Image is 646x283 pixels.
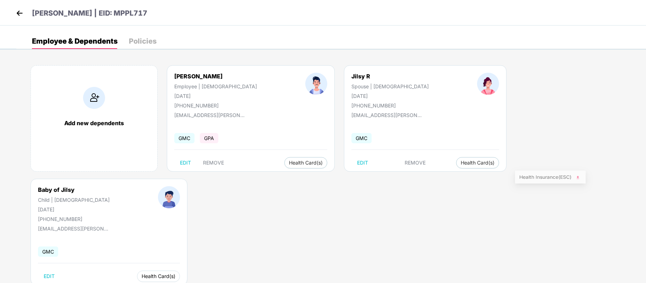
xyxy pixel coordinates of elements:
[289,161,323,165] span: Health Card(s)
[180,160,191,166] span: EDIT
[38,271,60,282] button: EDIT
[44,273,55,279] span: EDIT
[32,8,147,19] p: [PERSON_NAME] | EID: MPPL717
[351,112,422,118] div: [EMAIL_ADDRESS][PERSON_NAME][DOMAIN_NAME]
[197,157,230,168] button: REMOVE
[399,157,431,168] button: REMOVE
[38,120,150,127] div: Add new dependents
[203,160,224,166] span: REMOVE
[142,274,175,278] span: Health Card(s)
[38,186,110,193] div: Baby of Jilsy
[461,161,494,165] span: Health Card(s)
[174,73,257,80] div: [PERSON_NAME]
[38,226,109,232] div: [EMAIL_ADDRESS][PERSON_NAME][DOMAIN_NAME]
[137,271,180,282] button: Health Card(s)
[174,157,197,168] button: EDIT
[174,133,195,143] span: GMC
[574,174,581,182] img: svg+xml;base64,PHN2ZyB4bWxucz0iaHR0cDovL3d3dy53My5vcmcvMjAwMC9zdmciIHhtbG5zOnhsaW5rPSJodHRwOi8vd3...
[405,160,426,166] span: REMOVE
[456,157,499,168] button: Health Card(s)
[357,160,368,166] span: EDIT
[351,133,372,143] span: GMC
[38,206,110,212] div: [DATE]
[83,87,105,109] img: addIcon
[477,73,499,95] img: profileImage
[129,38,157,45] div: Policies
[174,93,257,99] div: [DATE]
[351,73,429,80] div: Jilsy R
[351,93,429,99] div: [DATE]
[200,133,218,143] span: GPA
[38,246,58,257] span: GMC
[174,102,257,109] div: [PHONE_NUMBER]
[351,102,429,109] div: [PHONE_NUMBER]
[351,83,429,89] div: Spouse | [DEMOGRAPHIC_DATA]
[519,174,581,182] span: Health Insurance(ESC)
[351,157,374,168] button: EDIT
[284,157,327,168] button: Health Card(s)
[174,112,245,118] div: [EMAIL_ADDRESS][PERSON_NAME][DOMAIN_NAME]
[305,73,327,95] img: profileImage
[14,8,25,18] img: back
[32,38,117,45] div: Employee & Dependents
[158,186,180,208] img: profileImage
[38,197,110,203] div: Child | [DEMOGRAPHIC_DATA]
[38,216,110,222] div: [PHONE_NUMBER]
[174,83,257,89] div: Employee | [DEMOGRAPHIC_DATA]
